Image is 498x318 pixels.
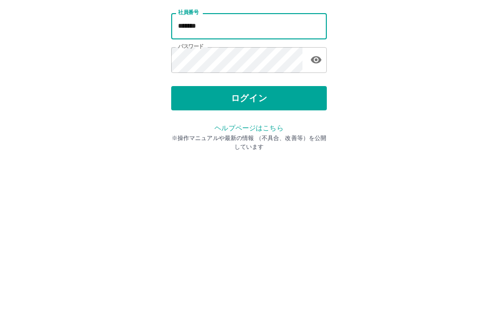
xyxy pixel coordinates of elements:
h2: ログイン [217,61,281,80]
a: ヘルプページはこちら [214,206,283,214]
label: 社員番号 [178,91,198,98]
button: ログイン [171,168,327,193]
p: ※操作マニュアルや最新の情報 （不具合、改善等）を公開しています [171,216,327,233]
label: パスワード [178,125,204,132]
